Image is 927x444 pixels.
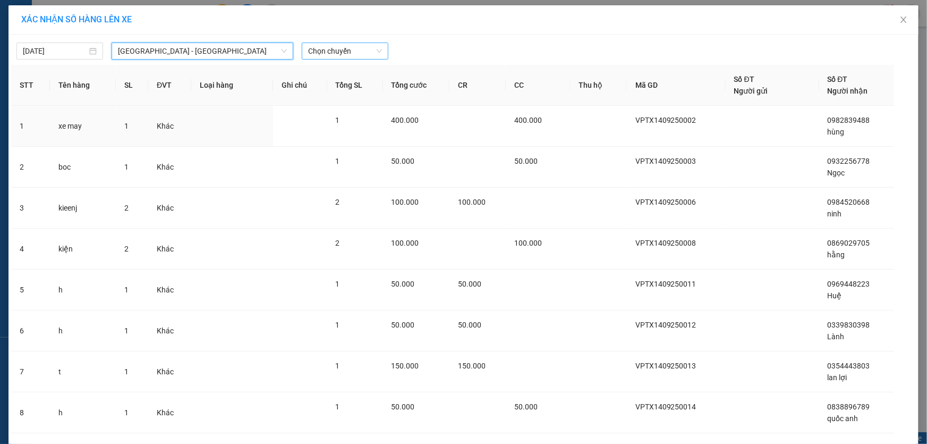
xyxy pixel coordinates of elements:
span: VPTX1409250014 [635,403,696,411]
td: 8 [11,392,50,433]
span: VPTX1409250013 [635,362,696,370]
td: 7 [11,351,50,392]
span: Số ĐT [734,75,754,83]
span: 1 [336,321,340,329]
span: 50.000 [392,403,415,411]
span: 1 [124,408,129,417]
td: h [50,270,116,311]
span: XÁC NHẬN SỐ HÀNG LÊN XE [21,14,132,24]
span: 400.000 [514,116,542,124]
span: Số ĐT [828,75,848,83]
td: 3 [11,188,50,229]
span: VPTX1409250011 [635,280,696,288]
span: 50.000 [392,321,415,329]
th: Loại hàng [191,65,273,106]
span: VPTX1409250012 [635,321,696,329]
span: 0838896789 [828,403,870,411]
th: Ghi chú [273,65,327,106]
input: 14/09/2025 [23,45,87,57]
span: 0982839488 [828,116,870,124]
th: Tổng SL [327,65,383,106]
span: close [899,15,908,24]
td: 1 [11,106,50,147]
span: 150.000 [458,362,486,370]
span: 150.000 [392,362,419,370]
span: 50.000 [458,280,481,288]
td: Khác [148,229,191,270]
span: 2 [124,245,129,253]
span: 100.000 [392,198,419,206]
th: Thu hộ [571,65,627,106]
td: 4 [11,229,50,270]
span: Ngọc [828,169,845,177]
span: 1 [124,367,129,376]
span: down [281,48,287,54]
span: 1 [124,286,129,294]
b: GỬI : VP [PERSON_NAME] [13,77,185,95]
td: Khác [148,106,191,147]
span: 2 [124,204,129,212]
span: 0339830398 [828,321,870,329]
span: 0354443803 [828,362,870,370]
span: 2 [336,198,340,206]
td: 2 [11,147,50,188]
span: 1 [336,157,340,165]
span: VPTX1409250003 [635,157,696,165]
td: Khác [148,311,191,351]
td: Khác [148,188,191,229]
th: CC [506,65,570,106]
span: VPTX1409250006 [635,198,696,206]
span: Hà Nội - Sơn La [118,43,287,59]
span: Người gửi [734,87,768,95]
td: Khác [148,147,191,188]
span: 1 [124,326,129,335]
span: hằng [828,250,845,259]
span: Lành [828,332,845,341]
span: quốc anh [828,414,858,423]
th: ĐVT [148,65,191,106]
td: xe may [50,106,116,147]
td: h [50,392,116,433]
span: 1 [336,403,340,411]
td: Khác [148,270,191,311]
span: VPTX1409250002 [635,116,696,124]
th: Tên hàng [50,65,116,106]
td: t [50,351,116,392]
td: kiện [50,229,116,270]
td: boc [50,147,116,188]
span: ninh [828,210,842,218]
span: 50.000 [514,157,538,165]
span: 100.000 [392,239,419,247]
span: 100.000 [514,239,542,247]
th: Mã GD [627,65,726,106]
li: Hotline: 0965551559 [99,39,444,53]
span: 0969448223 [828,280,870,288]
span: 2 [336,239,340,247]
td: Khác [148,392,191,433]
span: 400.000 [392,116,419,124]
span: 1 [124,122,129,130]
td: 6 [11,311,50,351]
td: 5 [11,270,50,311]
span: Người nhận [828,87,868,95]
span: 100.000 [458,198,486,206]
span: Chọn chuyến [308,43,382,59]
th: CR [449,65,506,106]
td: Khác [148,351,191,392]
span: 1 [124,163,129,171]
span: 50.000 [392,280,415,288]
span: 0932256778 [828,157,870,165]
button: Close [889,5,919,35]
td: h [50,311,116,351]
span: 50.000 [392,157,415,165]
span: 0984520668 [828,198,870,206]
th: STT [11,65,50,106]
span: 1 [336,116,340,124]
td: kieenj [50,188,116,229]
th: SL [116,65,148,106]
th: Tổng cước [383,65,449,106]
span: 50.000 [514,403,538,411]
li: Số 378 [PERSON_NAME] ( trong nhà khách [GEOGRAPHIC_DATA]) [99,26,444,39]
span: 0869029705 [828,239,870,247]
span: VPTX1409250008 [635,239,696,247]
